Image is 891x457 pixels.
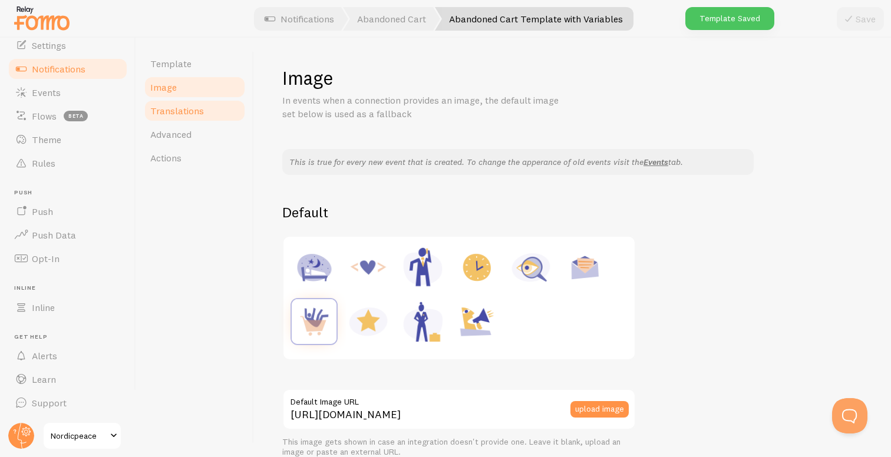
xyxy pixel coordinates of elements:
a: Settings [7,34,128,57]
img: fomo-relay-logo-orange.svg [12,3,71,33]
span: Rules [32,157,55,169]
img: Accommodation [292,245,336,290]
span: Settings [32,39,66,51]
a: Advanced [143,122,246,146]
span: Get Help [14,333,128,341]
span: Advanced [150,128,192,140]
span: Learn [32,373,56,385]
span: Push [14,189,128,197]
a: Alerts [7,344,128,367]
img: Newsletter [563,245,608,290]
img: Shoutout [454,299,499,344]
a: Support [7,391,128,415]
a: Events [7,81,128,104]
iframe: Help Scout Beacon - Open [832,398,867,433]
a: Translations [143,99,246,122]
span: Flows [32,110,57,122]
button: upload image [570,401,629,418]
div: Template Saved [685,7,774,30]
span: Actions [150,152,181,164]
span: beta [64,111,88,121]
img: Inquiry [509,245,553,290]
span: Notifications [32,63,85,75]
a: Push [7,200,128,223]
span: Push Data [32,229,76,241]
a: Notifications [7,57,128,81]
img: Rating [346,299,391,344]
span: Inline [14,284,128,292]
img: Code [346,245,391,290]
a: Theme [7,128,128,151]
span: Nordicpeace [51,429,107,443]
a: Events [643,157,668,167]
span: Support [32,397,67,409]
a: Opt-In [7,247,128,270]
a: Push Data [7,223,128,247]
span: Push [32,206,53,217]
a: Rules [7,151,128,175]
a: Flows beta [7,104,128,128]
span: Alerts [32,350,57,362]
a: Nordicpeace [42,422,122,450]
img: Appointment [454,245,499,290]
span: Template [150,58,192,69]
h1: Image [282,66,863,90]
p: In events when a connection provides an image, the default image set below is used as a fallback [282,94,565,121]
span: Events [32,87,61,98]
a: Inline [7,296,128,319]
span: Opt-In [32,253,60,264]
p: This is true for every new event that is created. To change the apperance of old events visit the... [289,156,747,168]
span: Image [150,81,177,93]
label: Default Image URL [282,389,636,409]
a: Image [143,75,246,99]
span: Translations [150,105,204,117]
a: Actions [143,146,246,170]
a: Learn [7,367,128,391]
img: Female Executive [400,299,445,344]
span: Theme [32,134,61,145]
img: Purchase [292,299,336,344]
span: Inline [32,302,55,313]
h2: Default [282,203,863,221]
a: Template [143,52,246,75]
img: Male Executive [400,245,445,290]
